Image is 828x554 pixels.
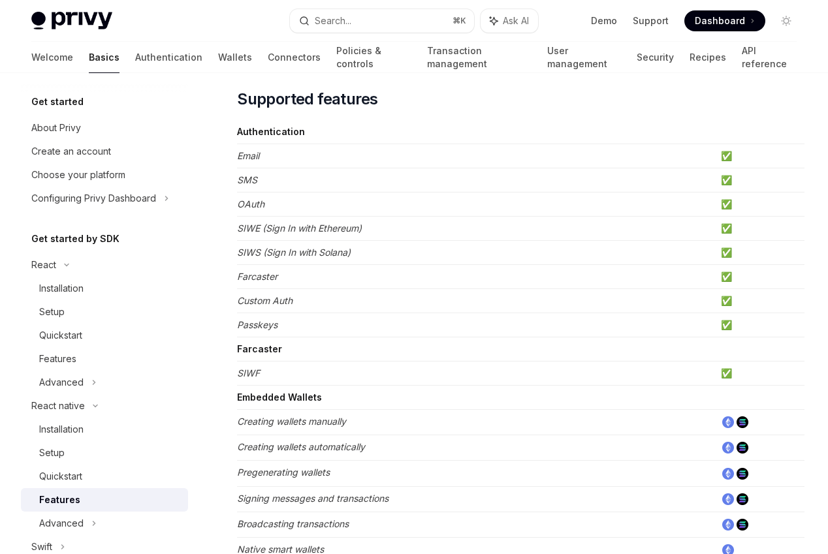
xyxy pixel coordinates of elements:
img: ethereum.png [722,468,734,480]
div: Quickstart [39,469,82,484]
strong: Authentication [237,126,305,137]
div: React [31,257,56,273]
div: React native [31,398,85,414]
img: ethereum.png [722,416,734,428]
div: Advanced [39,375,84,390]
div: Features [39,492,80,508]
em: Creating wallets automatically [237,441,365,452]
td: ✅ [716,168,804,192]
div: Advanced [39,516,84,531]
img: solana.png [737,493,748,505]
h5: Get started [31,94,84,110]
a: Create an account [21,140,188,163]
a: Quickstart [21,465,188,488]
div: Search... [315,13,351,29]
button: Ask AI [481,9,538,33]
h5: Get started by SDK [31,231,119,247]
em: SIWE (Sign In with Ethereum) [237,223,362,234]
em: OAuth [237,198,264,209]
span: ⌘ K [453,16,466,26]
a: Policies & controls [336,42,411,73]
a: Connectors [268,42,321,73]
div: Setup [39,445,65,461]
em: Email [237,150,259,161]
td: ✅ [716,217,804,241]
img: solana.png [737,519,748,531]
em: Passkeys [237,319,278,330]
img: ethereum.png [722,493,734,505]
span: Dashboard [695,14,745,27]
td: ✅ [716,192,804,217]
a: Demo [591,14,617,27]
em: SMS [237,174,257,185]
img: ethereum.png [722,442,734,454]
a: Support [633,14,669,27]
div: Installation [39,422,84,437]
a: Security [637,42,674,73]
div: Installation [39,281,84,296]
div: Features [39,351,76,367]
em: Broadcasting transactions [237,518,349,529]
em: Farcaster [237,271,278,282]
a: User management [547,42,621,73]
td: ✅ [716,144,804,168]
a: Quickstart [21,324,188,347]
div: Quickstart [39,328,82,343]
div: Configuring Privy Dashboard [31,191,156,206]
a: Recipes [690,42,726,73]
a: Basics [89,42,119,73]
a: Setup [21,441,188,465]
a: Transaction management [427,42,531,73]
div: Setup [39,304,65,320]
div: Create an account [31,144,111,159]
img: solana.png [737,468,748,480]
img: light logo [31,12,112,30]
img: solana.png [737,442,748,454]
img: solana.png [737,416,748,428]
td: ✅ [716,313,804,337]
a: About Privy [21,116,188,140]
em: SIWS (Sign In with Solana) [237,247,351,258]
em: Signing messages and transactions [237,493,389,504]
a: Setup [21,300,188,324]
a: Features [21,347,188,371]
a: Installation [21,418,188,441]
div: Choose your platform [31,167,125,183]
em: Pregenerating wallets [237,467,330,478]
button: Search...⌘K [290,9,474,33]
strong: Embedded Wallets [237,392,322,403]
a: API reference [742,42,797,73]
td: ✅ [716,241,804,265]
td: ✅ [716,362,804,386]
img: ethereum.png [722,519,734,531]
em: Custom Auth [237,295,293,306]
a: Installation [21,277,188,300]
a: Authentication [135,42,202,73]
a: Choose your platform [21,163,188,187]
strong: Farcaster [237,343,282,354]
span: Supported features [237,89,377,110]
td: ✅ [716,289,804,313]
button: Toggle dark mode [776,10,797,31]
a: Features [21,488,188,512]
a: Welcome [31,42,73,73]
em: Creating wallets manually [237,416,346,427]
a: Wallets [218,42,252,73]
em: SIWF [237,367,260,378]
span: Ask AI [503,14,529,27]
div: About Privy [31,120,81,136]
a: Dashboard [684,10,765,31]
td: ✅ [716,265,804,289]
